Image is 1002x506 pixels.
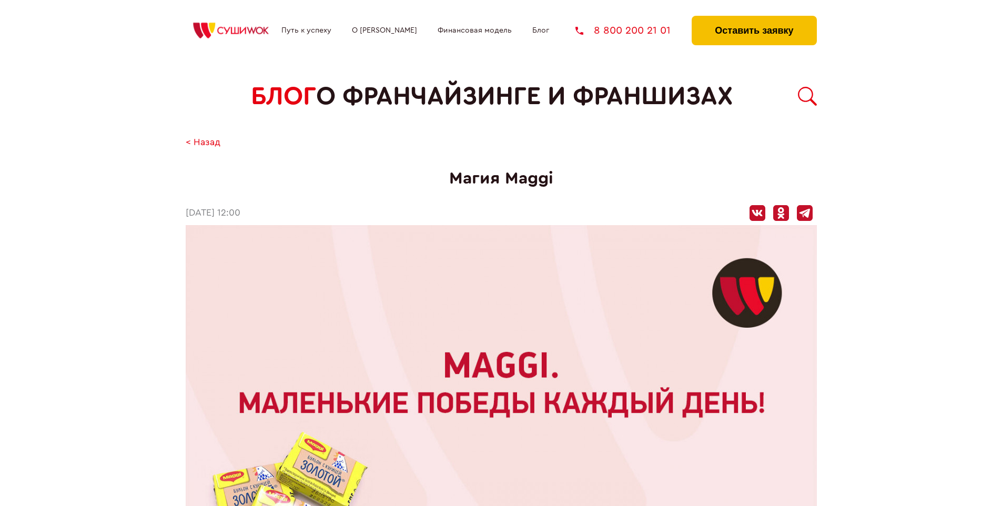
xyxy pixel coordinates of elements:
span: о франчайзинге и франшизах [316,82,733,111]
a: Финансовая модель [438,26,512,35]
span: БЛОГ [251,82,316,111]
h1: Магия Maggi [186,169,817,188]
a: 8 800 200 21 01 [575,25,671,36]
time: [DATE] 12:00 [186,208,240,219]
a: О [PERSON_NAME] [352,26,417,35]
a: < Назад [186,137,220,148]
a: Путь к успеху [281,26,331,35]
span: 8 800 200 21 01 [594,25,671,36]
a: Блог [532,26,549,35]
button: Оставить заявку [692,16,816,45]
